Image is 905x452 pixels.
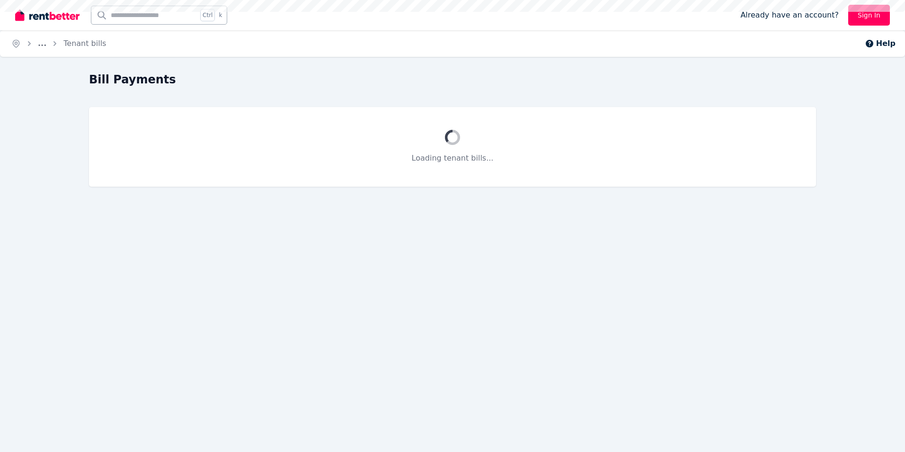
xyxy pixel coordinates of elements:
a: Sign In [848,5,890,26]
span: Already have an account? [740,9,839,21]
span: Tenant bills [63,38,106,49]
p: Loading tenant bills... [112,153,793,164]
button: Help [865,38,896,49]
img: RentBetter [15,8,80,22]
h1: Bill Payments [89,72,176,87]
span: k [219,11,222,19]
a: ... [38,39,46,48]
span: Ctrl [200,9,215,21]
